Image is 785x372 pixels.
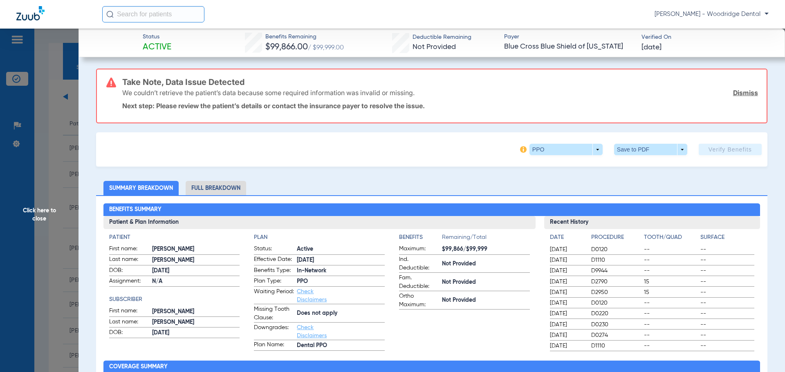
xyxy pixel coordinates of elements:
[152,256,240,265] span: [PERSON_NAME]
[254,266,294,276] span: Benefits Type:
[297,267,385,275] span: In-Network
[644,233,698,245] app-breakdown-title: Tooth/Quad
[109,233,240,242] app-breakdown-title: Patient
[644,267,698,275] span: --
[143,42,171,53] span: Active
[591,256,641,264] span: D1110
[550,245,584,254] span: [DATE]
[254,233,385,242] h4: Plan
[152,267,240,275] span: [DATE]
[442,296,530,305] span: Not Provided
[399,245,439,254] span: Maximum:
[122,78,758,86] h3: Take Note, Data Issue Detected
[143,33,171,41] span: Status
[109,266,149,276] span: DOB:
[254,245,294,254] span: Status:
[644,278,698,286] span: 15
[442,260,530,268] span: Not Provided
[297,277,385,286] span: PPO
[529,144,603,155] button: PPO
[109,328,149,338] span: DOB:
[550,267,584,275] span: [DATE]
[399,274,439,291] span: Fam. Deductible:
[504,42,635,52] span: Blue Cross Blue Shield of [US_STATE]
[103,181,179,195] li: Summary Breakdown
[700,299,754,307] span: --
[644,288,698,296] span: 15
[109,245,149,254] span: First name:
[700,321,754,329] span: --
[254,341,294,350] span: Plan Name:
[655,10,769,18] span: [PERSON_NAME] - Woodridge Dental
[399,255,439,272] span: Ind. Deductible:
[644,233,698,242] h4: Tooth/Quad
[700,267,754,275] span: --
[122,102,758,110] p: Next step: Please review the patient’s details or contact the insurance payer to resolve the issue.
[399,233,442,245] app-breakdown-title: Benefits
[641,42,662,53] span: [DATE]
[504,33,635,41] span: Payer
[550,233,584,242] h4: Date
[16,6,45,20] img: Zuub Logo
[591,233,641,242] h4: Procedure
[591,321,641,329] span: D0230
[152,307,240,316] span: [PERSON_NAME]
[550,278,584,286] span: [DATE]
[644,299,698,307] span: --
[591,299,641,307] span: D0120
[591,278,641,286] span: D2790
[152,245,240,254] span: [PERSON_NAME]
[550,342,584,350] span: [DATE]
[591,342,641,350] span: D1110
[413,33,471,42] span: Deductible Remaining
[700,233,754,245] app-breakdown-title: Surface
[186,181,246,195] li: Full Breakdown
[254,305,294,322] span: Missing Tooth Clause:
[109,295,240,304] h4: Subscriber
[297,341,385,350] span: Dental PPO
[297,309,385,318] span: Does not apply
[399,233,442,242] h4: Benefits
[122,89,415,97] p: We couldn’t retrieve the patient’s data because some required information was invalid or missing.
[700,278,754,286] span: --
[109,277,149,287] span: Assignment:
[254,287,294,304] span: Waiting Period:
[591,310,641,318] span: D0220
[106,11,114,18] img: Search Icon
[644,342,698,350] span: --
[591,267,641,275] span: D9944
[297,325,327,339] a: Check Disclaimers
[700,331,754,339] span: --
[254,277,294,287] span: Plan Type:
[591,331,641,339] span: D0274
[700,256,754,264] span: --
[297,256,385,265] span: [DATE]
[413,43,456,51] span: Not Provided
[442,245,530,254] span: $99,866/$99,999
[700,288,754,296] span: --
[700,310,754,318] span: --
[644,321,698,329] span: --
[644,256,698,264] span: --
[591,288,641,296] span: D2950
[109,307,149,316] span: First name:
[103,216,536,229] h3: Patient & Plan Information
[109,318,149,327] span: Last name:
[254,255,294,265] span: Effective Date:
[308,45,344,51] span: / $99,999.00
[265,33,344,41] span: Benefits Remaining
[550,321,584,329] span: [DATE]
[442,233,530,245] span: Remaining/Total
[733,89,758,97] a: Dismiss
[700,245,754,254] span: --
[102,6,204,22] input: Search for patients
[152,318,240,327] span: [PERSON_NAME]
[106,78,116,87] img: error-icon
[644,310,698,318] span: --
[550,331,584,339] span: [DATE]
[442,278,530,287] span: Not Provided
[550,299,584,307] span: [DATE]
[550,310,584,318] span: [DATE]
[700,342,754,350] span: --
